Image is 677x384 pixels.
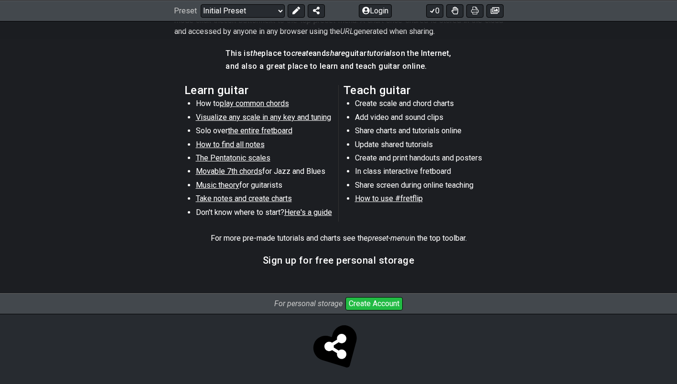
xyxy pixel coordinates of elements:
em: the [250,49,261,58]
button: Print [466,4,484,17]
em: share [326,49,345,58]
span: Movable 7th chords [196,167,262,176]
em: URL [340,27,354,36]
li: for Jazz and Blues [196,166,332,180]
li: Add video and sound clips [355,112,491,126]
li: Share screen during online teaching [355,180,491,193]
p: For more pre-made tutorials and charts see the in the top toolbar. [211,233,467,244]
button: 0 [426,4,443,17]
li: Create scale and chord charts [355,98,491,112]
span: Preset [174,6,197,15]
span: Music theory [196,181,239,190]
li: Share charts and tutorials online [355,126,491,139]
span: play common chords [220,99,289,108]
li: Solo over [196,126,332,139]
h2: Learn guitar [184,85,334,96]
h4: and also a great place to learn and teach guitar online. [226,61,451,72]
button: Edit Preset [288,4,305,17]
span: Take notes and create charts [196,194,292,203]
i: For personal storage [274,299,343,308]
h3: Sign up for free personal storage [263,255,415,266]
li: Create and print handouts and posters [355,153,491,166]
li: How to [196,98,332,112]
li: Update shared tutorials [355,139,491,153]
li: for guitarists [196,180,332,193]
em: preset-menu [368,234,409,243]
button: Share Preset [308,4,325,17]
em: tutorials [367,49,396,58]
span: Here's a guide [284,208,332,217]
em: create [291,49,312,58]
button: Create Account [345,297,403,310]
span: the entire fretboard [228,126,292,135]
h4: This is place to and guitar on the Internet, [226,48,451,59]
span: How to find all notes [196,140,265,149]
button: Create image [486,4,504,17]
span: How to use #fretflip [355,194,423,203]
span: Click to store and share! [316,327,362,373]
span: Visualize any scale in any key and tuning [196,113,331,122]
select: Preset [201,4,285,17]
button: Toggle Dexterity for all fretkits [446,4,463,17]
h2: Teach guitar [344,85,493,96]
span: The Pentatonic scales [196,153,270,162]
li: In class interactive fretboard [355,166,491,180]
button: Login [359,4,392,17]
li: Don't know where to start? [196,207,332,221]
